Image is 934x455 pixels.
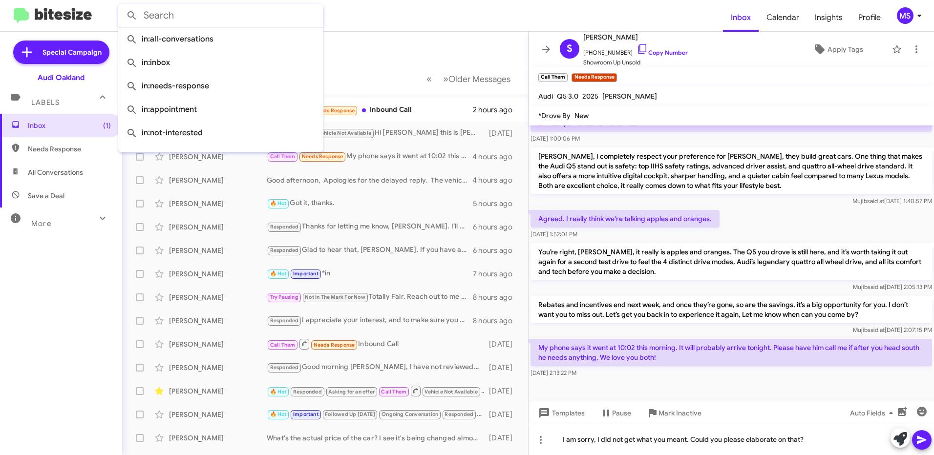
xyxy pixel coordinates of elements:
span: [DATE] 1:00:06 PM [531,135,580,142]
small: Call Them [538,73,568,82]
span: Q5 3.0 [557,92,578,101]
div: [PERSON_NAME] [169,246,267,255]
span: Important [293,411,318,417]
span: Older Messages [448,74,510,84]
p: Rebates and incentives end next week, and once they’re gone, so are the savings, it’s a big oppor... [531,296,932,323]
a: Insights [807,3,850,32]
div: [DATE] [485,363,520,372]
div: 5 hours ago [473,199,520,208]
span: said at [868,326,885,333]
span: [DATE] 1:52:01 PM [531,230,577,238]
div: [PERSON_NAME] [169,152,267,162]
div: I appreciate your interest, and to make sure you get the most accurate and fair offer on your Q3,... [267,315,473,326]
div: [PERSON_NAME] [169,222,267,232]
span: Mujib [DATE] 2:07:15 PM [853,326,932,333]
div: [PERSON_NAME] [169,386,267,396]
p: You’re right, [PERSON_NAME], it really is apples and oranges. The Q5 you drove is still here, and... [531,243,932,280]
p: [PERSON_NAME], I completely respect your preference for [PERSON_NAME], they build great cars. One... [531,147,932,194]
div: 8 hours ago [473,292,520,302]
span: Responded [270,364,299,371]
p: My phone says it went at 10:02 this morning. It will probably arrive tonight. Please have him cal... [531,339,932,366]
span: Responded [293,389,322,395]
span: (1) [103,121,111,130]
span: Apply Tags [828,41,863,58]
a: Calendar [759,3,807,32]
span: Call Them [270,153,296,160]
div: Inbound Call [267,338,485,350]
span: Responded [270,224,299,230]
div: No it in a few weeks no [267,409,485,420]
div: Inbound Call [267,103,473,116]
div: 7 hours ago [473,269,520,279]
span: Responded [270,247,299,253]
span: said at [867,197,884,205]
span: Inbox [28,121,111,130]
div: [PERSON_NAME] [169,339,267,349]
div: Hi [PERSON_NAME] this is [PERSON_NAME], General Manager at Audi [GEOGRAPHIC_DATA]. I saw you conn... [267,127,485,139]
span: 🔥 Hot [270,389,287,395]
div: [PERSON_NAME] [169,410,267,419]
span: Audi [538,92,553,101]
a: Profile [850,3,889,32]
span: Templates [536,404,585,422]
span: Vehicle Not Available [318,130,371,136]
span: in:appointment [126,98,316,121]
a: Copy Number [637,49,688,56]
div: 4 hours ago [472,152,520,162]
button: Templates [529,404,593,422]
span: 🔥 Hot [270,270,287,277]
button: Mark Inactive [639,404,709,422]
span: Special Campaign [42,47,102,57]
p: Agreed. I really think we're talking apples and oranges. [531,210,720,227]
span: Important [293,270,318,277]
span: More [31,219,51,228]
span: Mark Inactive [658,404,701,422]
button: MS [889,7,923,24]
span: [PHONE_NUMBER] [583,43,688,58]
span: S [567,41,573,57]
small: Needs Response [572,73,616,82]
div: 6 hours ago [473,246,520,255]
span: New [574,111,589,120]
span: [DATE] 2:13:22 PM [531,369,576,376]
span: Responded [445,411,473,417]
span: [PERSON_NAME] [602,92,657,101]
span: Mujib [DATE] 2:05:13 PM [853,283,932,290]
span: in:needs-response [126,74,316,98]
nav: Page navigation example [421,69,516,89]
button: Previous [421,69,438,89]
span: Asking for an offer [328,389,375,395]
div: [PERSON_NAME] [169,175,267,185]
div: Good morning [PERSON_NAME], I have not reviewed the information you had sent to me unfortunately.... [267,362,485,373]
span: Needs Response [302,153,343,160]
span: 2025 [582,92,598,101]
span: » [443,73,448,85]
span: 🔥 Hot [270,200,287,207]
div: [DATE] [485,386,520,396]
span: Auto Fields [850,404,897,422]
div: Got it, thanks. [267,198,473,209]
div: Audi Oakland [38,73,85,83]
div: Glad to hear that, [PERSON_NAME]. If you have any other questions or need help with anything, ple... [267,245,473,256]
span: Save a Deal [28,191,64,201]
span: *Drove By [538,111,571,120]
div: [DATE] [485,128,520,138]
div: [DATE] [485,339,520,349]
span: in:sold-verified [126,145,316,168]
span: 🔥 Hot [270,411,287,417]
span: Vehicle Not Available [425,389,478,395]
div: Good afternoon, Apologies for the delayed reply. The vehicle is still in transit. We will notify ... [267,175,472,185]
div: [PERSON_NAME] [169,199,267,208]
span: [PERSON_NAME] [583,31,688,43]
a: Inbox [723,3,759,32]
span: in:not-interested [126,121,316,145]
div: [PERSON_NAME] [169,269,267,279]
a: Special Campaign [13,41,109,64]
span: Ongoing Conversation [382,411,438,417]
div: Totally Fair. Reach out to me whenever you know time is right for you :) [267,291,473,303]
span: Needs Response [314,107,355,114]
span: Needs Response [314,342,355,348]
span: in:inbox [126,51,316,74]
